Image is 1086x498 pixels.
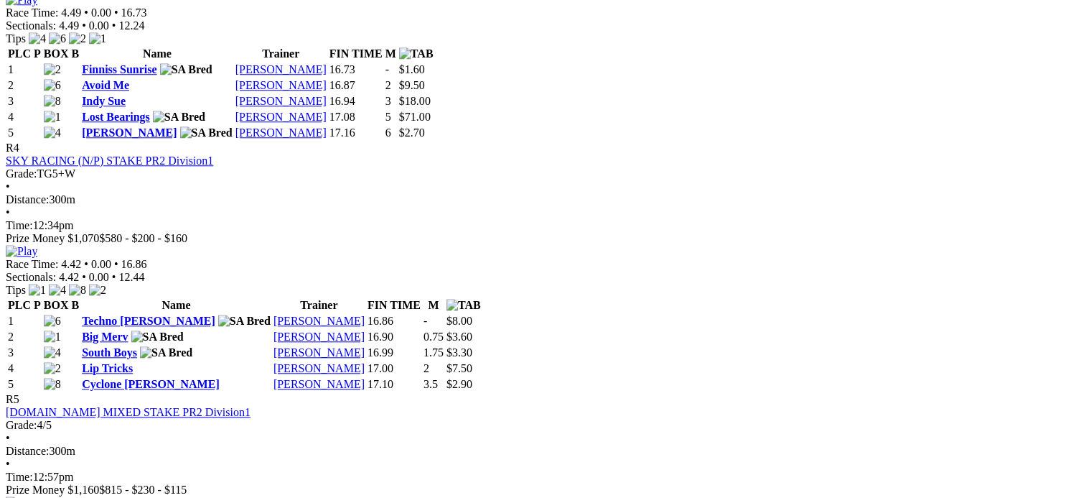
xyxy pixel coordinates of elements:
[6,32,26,45] span: Tips
[44,299,69,311] span: BOX
[7,330,42,344] td: 2
[423,315,427,327] text: -
[399,63,425,75] span: $1.60
[423,346,444,359] text: 1.75
[44,47,69,60] span: BOX
[82,95,126,107] a: Indy Sue
[423,298,444,313] th: M
[44,378,61,391] img: 8
[44,111,61,124] img: 1
[6,155,213,167] a: SKY RACING (N/P) STAKE PR2 Division1
[235,63,327,75] a: [PERSON_NAME]
[140,346,192,359] img: SA Bred
[82,346,137,359] a: South Boys
[7,110,42,124] td: 4
[44,79,61,92] img: 6
[7,78,42,93] td: 2
[44,331,61,343] img: 1
[82,63,156,75] a: Finniss Sunrise
[8,47,31,60] span: PLC
[7,361,42,376] td: 4
[6,406,251,418] a: [DOMAIN_NAME] MIXED STAKE PR2 Division1
[29,32,46,45] img: 4
[6,471,33,483] span: Time:
[367,377,421,392] td: 17.10
[99,232,187,244] span: $580 - $200 - $160
[385,95,391,107] text: 3
[114,6,118,19] span: •
[49,284,66,297] img: 4
[69,32,86,45] img: 2
[84,6,88,19] span: •
[6,471,1080,484] div: 12:57pm
[235,79,327,91] a: [PERSON_NAME]
[6,219,33,231] span: Time:
[121,258,147,270] span: 16.86
[399,79,425,91] span: $9.50
[423,362,429,374] text: 2
[82,79,129,91] a: Avoid Me
[91,258,111,270] span: 0.00
[329,110,383,124] td: 17.08
[82,271,86,283] span: •
[273,378,365,390] a: [PERSON_NAME]
[6,271,56,283] span: Sectionals:
[446,299,481,312] img: TAB
[367,346,421,360] td: 16.99
[399,126,425,139] span: $2.70
[235,111,327,123] a: [PERSON_NAME]
[34,47,41,60] span: P
[273,346,365,359] a: [PERSON_NAME]
[118,19,144,32] span: 12.24
[82,378,220,390] a: Cyclone [PERSON_NAME]
[82,315,215,327] a: Techno [PERSON_NAME]
[329,94,383,109] td: 16.94
[59,271,79,283] span: 4.42
[153,111,205,124] img: SA Bred
[82,19,86,32] span: •
[423,331,444,343] text: 0.75
[446,346,472,359] span: $3.30
[84,258,88,270] span: •
[385,111,391,123] text: 5
[44,315,61,328] img: 6
[423,378,438,390] text: 3.5
[446,331,472,343] span: $3.60
[6,432,10,444] span: •
[399,111,431,123] span: $71.00
[81,47,233,61] th: Name
[6,6,58,19] span: Race Time:
[6,180,10,193] span: •
[7,314,42,328] td: 1
[273,298,365,313] th: Trainer
[81,298,271,313] th: Name
[6,219,1080,232] div: 12:34pm
[367,330,421,344] td: 16.90
[59,19,79,32] span: 4.49
[118,271,144,283] span: 12.44
[29,284,46,297] img: 1
[367,314,421,328] td: 16.86
[89,271,109,283] span: 0.00
[446,378,472,390] span: $2.90
[6,206,10,218] span: •
[273,362,365,374] a: [PERSON_NAME]
[446,362,472,374] span: $7.50
[82,111,150,123] a: Lost Bearings
[6,458,10,470] span: •
[329,47,383,61] th: FIN TIME
[6,484,1080,497] div: Prize Money $1,160
[367,361,421,376] td: 17.00
[82,331,128,343] a: Big Merv
[7,346,42,360] td: 3
[44,95,61,108] img: 8
[6,167,37,180] span: Grade:
[6,419,1080,432] div: 4/5
[112,271,116,283] span: •
[89,284,106,297] img: 2
[44,126,61,139] img: 4
[82,362,133,374] a: Lip Tricks
[385,47,397,61] th: M
[44,362,61,375] img: 2
[49,32,66,45] img: 6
